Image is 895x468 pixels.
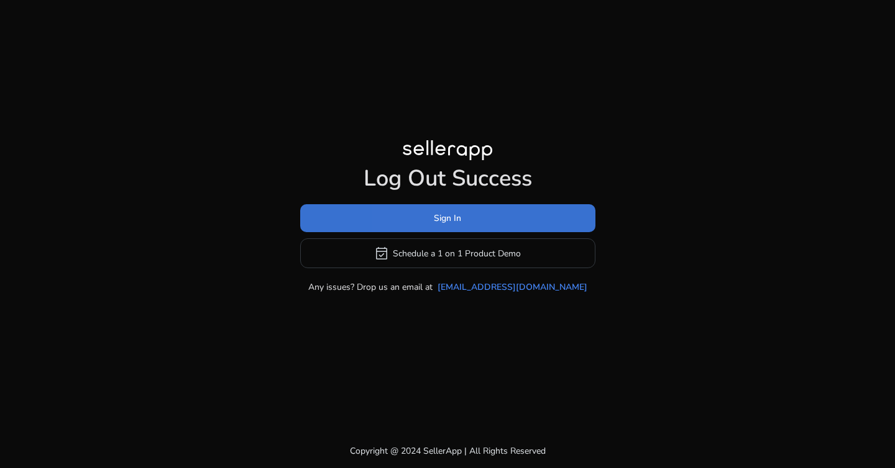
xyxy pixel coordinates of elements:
[300,238,595,268] button: event_availableSchedule a 1 on 1 Product Demo
[308,281,433,294] p: Any issues? Drop us an email at
[374,246,389,261] span: event_available
[300,165,595,192] h1: Log Out Success
[300,204,595,232] button: Sign In
[434,212,461,225] span: Sign In
[438,281,587,294] a: [EMAIL_ADDRESS][DOMAIN_NAME]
